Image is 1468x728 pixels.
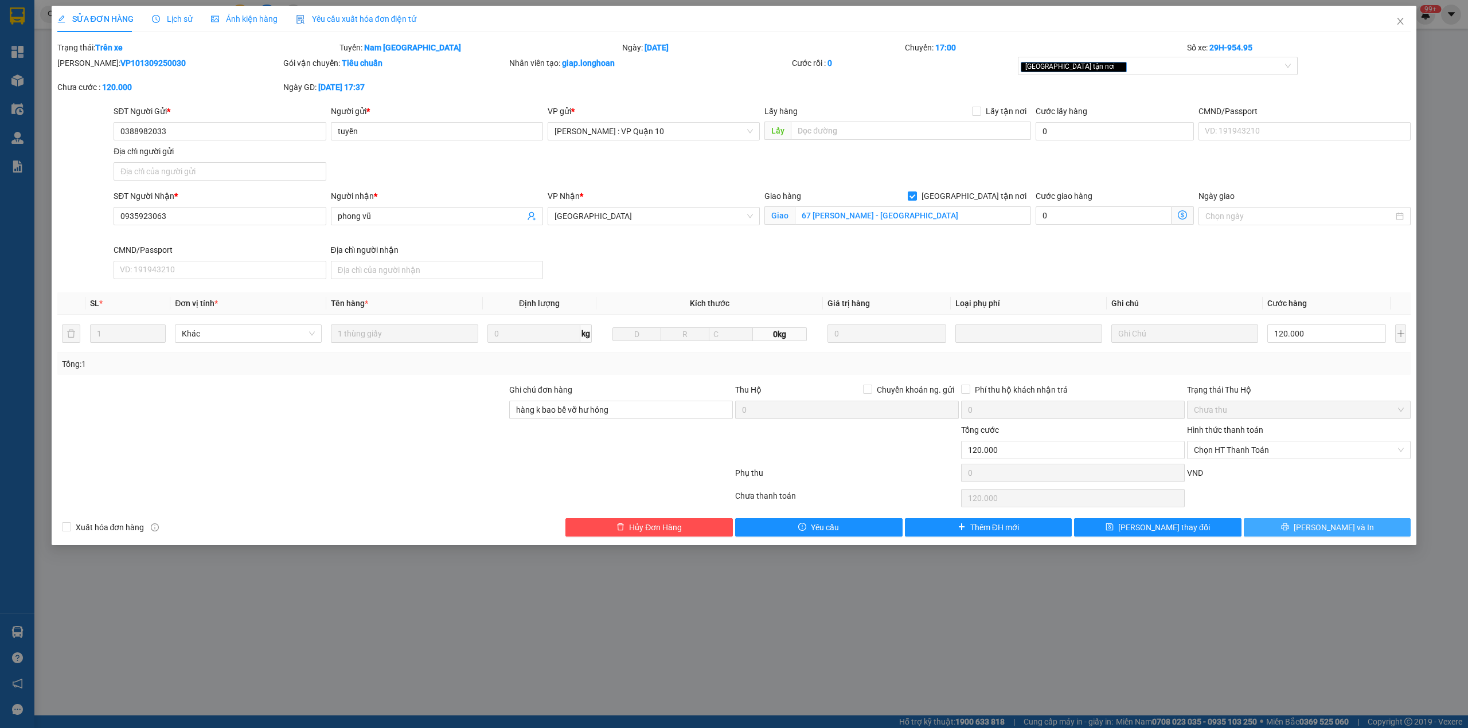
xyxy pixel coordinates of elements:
span: Ảnh kiện hàng [211,14,278,24]
div: Trạng thái Thu Hộ [1187,383,1411,396]
b: 17:00 [935,43,956,52]
div: Chưa thanh toán [734,490,960,510]
input: 0 [827,324,946,343]
span: user-add [527,212,536,221]
b: Nam [GEOGRAPHIC_DATA] [364,43,461,52]
input: Ngày giao [1205,210,1393,222]
span: [GEOGRAPHIC_DATA] tận nơi [1021,62,1127,72]
b: Tiêu chuẩn [342,58,382,68]
b: VP101309250030 [120,58,186,68]
input: R [661,327,709,341]
span: save [1106,523,1114,532]
label: Ngày giao [1198,191,1235,201]
input: C [709,327,753,341]
b: [DATE] [645,43,669,52]
div: CMND/Passport [114,244,326,256]
label: Hình thức thanh toán [1187,425,1263,435]
b: 0 [827,58,832,68]
span: Tổng cước [961,425,999,435]
span: Khác [182,325,315,342]
div: [PERSON_NAME]: [57,57,281,69]
span: Định lượng [519,299,560,308]
span: Cước hàng [1267,299,1307,308]
div: Tổng: 1 [62,358,566,370]
input: Ghi chú đơn hàng [509,401,733,419]
span: picture [211,15,219,23]
span: Kích thước [690,299,729,308]
span: Chọn HT Thanh Toán [1194,441,1404,459]
span: close [1116,64,1122,69]
input: Giao tận nơi [795,206,1031,225]
span: [PERSON_NAME] và In [1294,521,1374,534]
div: Cước rồi : [792,57,1016,69]
span: Hồ Chí Minh : VP Quận 10 [555,123,753,140]
span: edit [57,15,65,23]
span: Chưa thu [1194,401,1404,418]
div: CMND/Passport [1198,105,1411,118]
button: save[PERSON_NAME] thay đổi [1074,518,1241,537]
span: Yêu cầu xuất hóa đơn điện tử [296,14,417,24]
div: Ngày: [621,41,904,54]
button: plusThêm ĐH mới [905,518,1072,537]
img: icon [296,15,305,24]
b: [DATE] 17:37 [318,83,365,92]
span: info-circle [151,523,159,531]
b: 29H-954.95 [1209,43,1252,52]
div: Chưa cước : [57,81,281,93]
span: SL [90,299,99,308]
label: Cước giao hàng [1036,191,1092,201]
div: Gói vận chuyển: [283,57,507,69]
button: exclamation-circleYêu cầu [735,518,903,537]
label: Cước lấy hàng [1036,107,1087,116]
span: Thêm ĐH mới [970,521,1019,534]
span: Tên hàng [331,299,368,308]
span: dollar-circle [1178,210,1187,220]
input: VD: Bàn, Ghế [331,324,478,343]
span: kg [580,324,592,343]
span: close [1396,17,1405,26]
input: Địa chỉ của người gửi [114,162,326,181]
div: Nhân viên tạo: [509,57,790,69]
span: VP Nhận [548,191,580,201]
input: Cước giao hàng [1036,206,1172,225]
span: Thu Hộ [735,385,762,394]
span: Yêu cầu [811,521,839,534]
div: SĐT Người Gửi [114,105,326,118]
button: Close [1384,6,1416,38]
span: Xuất hóa đơn hàng [71,521,149,534]
button: printer[PERSON_NAME] và In [1244,518,1411,537]
div: Số xe: [1186,41,1412,54]
div: Tuyến: [338,41,621,54]
span: Chuyển khoản ng. gửi [872,383,959,396]
div: Phụ thu [734,467,960,487]
span: printer [1281,523,1289,532]
span: plus [958,523,966,532]
div: Trạng thái: [56,41,339,54]
input: Ghi Chú [1111,324,1258,343]
span: Phí thu hộ khách nhận trả [970,383,1072,396]
div: Địa chỉ người gửi [114,145,326,158]
span: 0kg [753,327,807,341]
span: Giao [764,206,795,225]
span: Đơn vị tính [175,299,218,308]
div: Ngày GD: [283,81,507,93]
span: VND [1187,468,1203,477]
button: deleteHủy Đơn Hàng [565,518,733,537]
span: clock-circle [152,15,160,23]
label: Ghi chú đơn hàng [509,385,572,394]
b: 120.000 [102,83,132,92]
span: Phú Yên [555,208,753,225]
span: Hủy Đơn Hàng [629,521,682,534]
th: Loại phụ phí [951,292,1107,315]
div: Chuyến: [904,41,1186,54]
input: D [612,327,661,341]
span: [PERSON_NAME] thay đổi [1118,521,1210,534]
div: Người gửi [331,105,543,118]
div: Địa chỉ người nhận [331,244,543,256]
input: Dọc đường [791,122,1031,140]
span: [GEOGRAPHIC_DATA] tận nơi [917,190,1031,202]
button: plus [1395,324,1406,343]
button: delete [62,324,80,343]
span: Lấy hàng [764,107,798,116]
span: Giá trị hàng [827,299,870,308]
